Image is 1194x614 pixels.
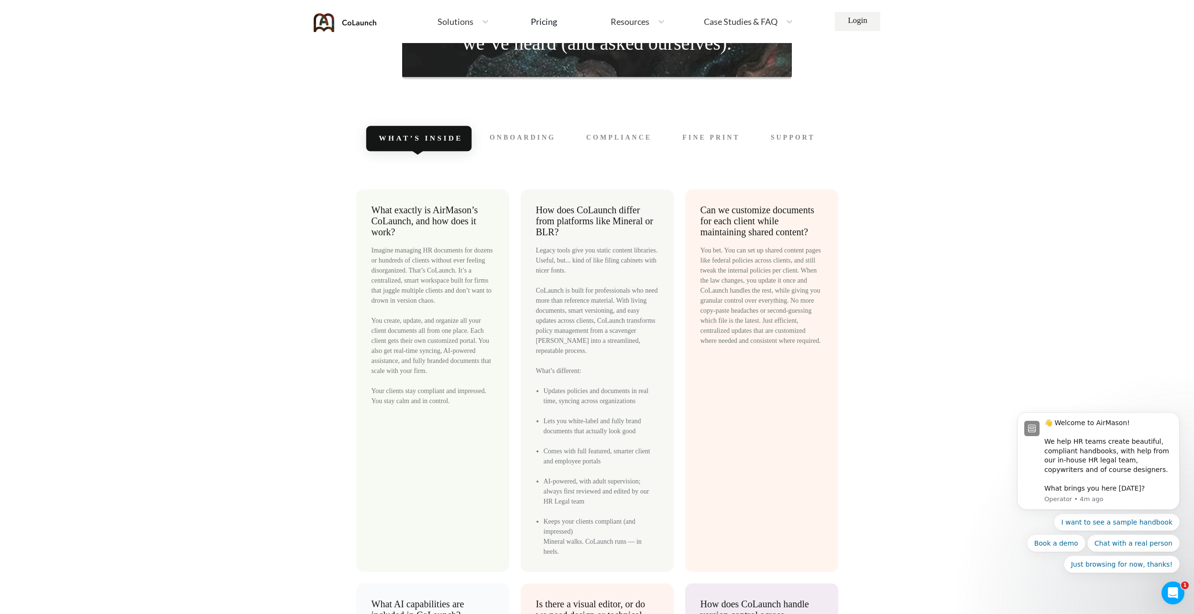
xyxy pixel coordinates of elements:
[531,17,557,26] div: Pricing
[490,134,556,142] span: Onboarding
[372,205,478,237] span: What exactly is AirMason’s CoLaunch, and how does it work?
[544,476,658,516] li: AI-powered, with adult supervision; always first reviewed and edited by our HR Legal team
[544,516,658,557] li: Keeps your clients compliant (and impressed) Mineral walks. CoLaunch runs — in heels.
[536,205,654,237] span: How does CoLaunch differ from platforms like Mineral or BLR?
[544,416,658,446] li: Lets you white-label and fully brand documents that actually look good
[704,17,778,26] span: Case Studies & FAQ
[1181,581,1189,589] span: 1
[611,17,649,26] span: Resources
[1161,581,1184,604] iframe: Intercom live chat
[536,245,658,557] div: Legacy tools give you static content libraries. Useful, but... kind of like filing cabinets with ...
[314,13,377,32] img: coLaunch
[379,134,463,143] span: What’s Inside
[586,134,652,142] span: Compliance
[701,205,814,237] span: Can we customize documents for each client while maintaining shared content?
[1003,400,1194,609] iframe: Intercom notifications message
[701,245,823,346] div: You bet. You can set up shared content pages like federal policies across clients, and still twea...
[682,134,740,142] span: Fine Print
[531,13,557,30] a: Pricing
[544,386,658,416] li: Updates policies and documents in real time, syncing across organizations
[771,134,815,142] span: Support
[544,446,658,476] li: Comes with full featured, smarter client and employee portals
[438,17,473,26] span: Solutions
[835,12,880,31] a: Login
[372,245,494,406] div: Imagine managing HR documents for dozens or hundreds of clients without ever feeling disorganized...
